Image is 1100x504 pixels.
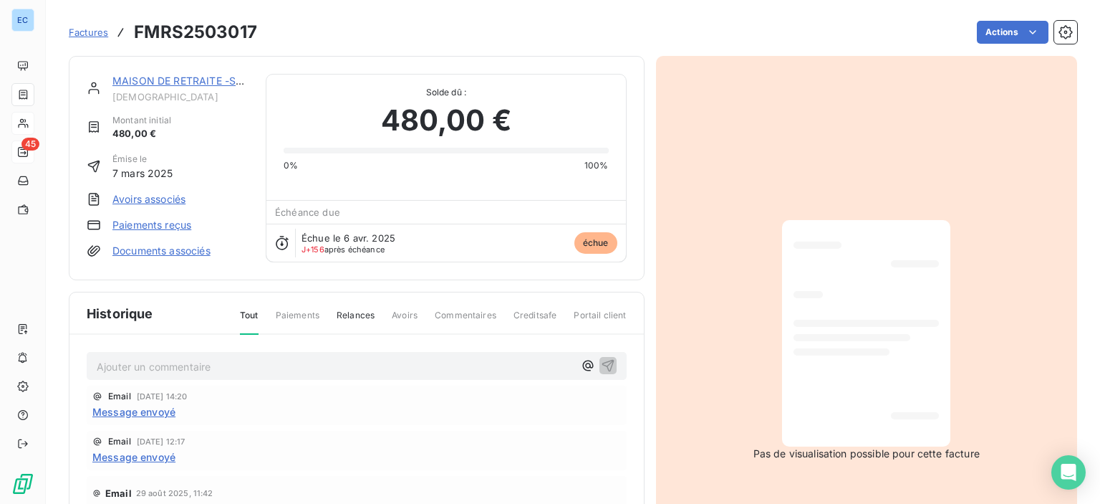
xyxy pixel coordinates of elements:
span: 45 [21,138,39,151]
span: Message envoyé [92,404,175,419]
span: 100% [584,159,609,172]
span: après échéance [301,245,385,254]
div: Open Intercom Messenger [1051,455,1086,490]
span: Émise le [112,153,173,166]
span: Échue le 6 avr. 2025 [301,232,395,244]
span: Creditsafe [513,309,557,333]
span: Email [108,437,131,446]
span: Historique [87,304,153,323]
span: [DATE] 12:17 [137,437,185,446]
span: Tout [240,309,259,335]
a: Paiements reçus [112,218,191,232]
span: Montant initial [112,114,171,127]
span: Message envoyé [92,450,175,465]
span: Email [108,392,131,401]
a: Documents associés [112,244,211,258]
span: Factures [69,27,108,38]
span: échue [574,232,617,254]
span: Avoirs [392,309,418,333]
span: Pas de visualisation possible pour cette facture [753,447,980,461]
span: Commentaires [435,309,496,333]
span: Portail client [574,309,626,333]
span: 480,00 € [381,99,511,142]
h3: FMRS2503017 [134,19,257,45]
button: Actions [977,21,1048,44]
span: Échéance due [275,206,340,218]
span: [DATE] 14:20 [137,392,188,401]
span: 0% [284,159,298,172]
a: MAISON DE RETRAITE -SSR MAR VI [112,75,289,87]
span: Email [105,488,132,499]
span: J+156 [301,244,324,255]
span: 29 août 2025, 11:42 [136,489,213,498]
img: Logo LeanPay [11,472,34,495]
a: Avoirs associés [112,192,185,206]
span: Solde dû : [284,86,608,99]
span: 7 mars 2025 [112,166,173,181]
a: Factures [69,25,108,39]
span: [DEMOGRAPHIC_DATA] [112,91,249,103]
span: 480,00 € [112,127,171,141]
span: Relances [337,309,375,333]
span: Paiements [276,309,319,333]
div: EC [11,9,34,32]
